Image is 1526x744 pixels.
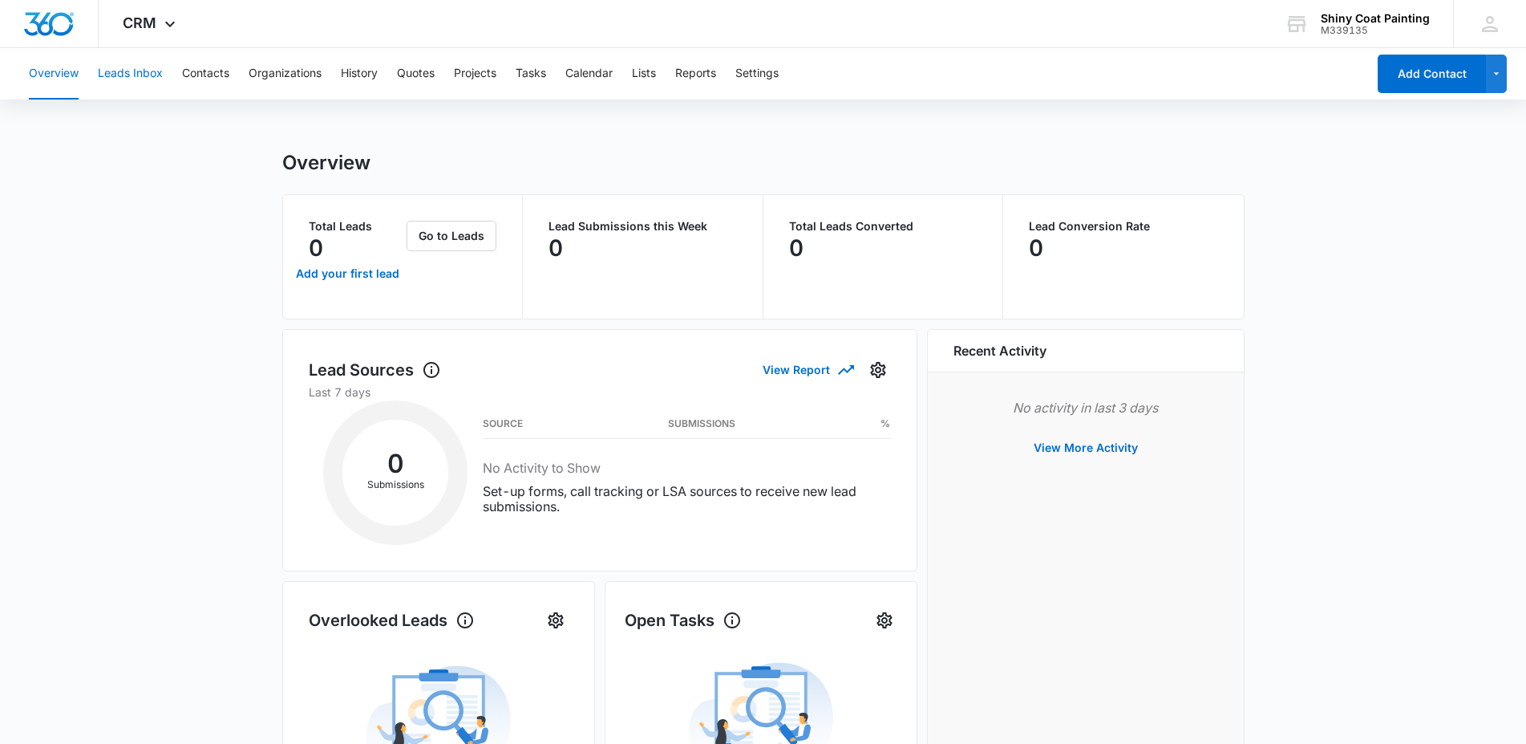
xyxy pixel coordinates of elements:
button: View More Activity [1018,429,1154,467]
button: Settings [735,48,779,100]
button: Calendar [565,48,613,100]
button: Tasks [516,48,546,100]
button: Add Contact [1378,55,1486,93]
h1: Overlooked Leads [309,608,475,632]
button: Contacts [182,48,229,100]
button: Overview [29,48,79,100]
p: 0 [789,235,803,261]
p: No activity in last 3 days [953,398,1218,417]
button: Leads Inbox [98,48,163,100]
h1: Lead Sources [309,358,441,382]
p: 0 [1029,235,1043,261]
a: Add your first lead [293,254,404,293]
span: CRM [123,14,156,31]
h3: Submissions [668,420,735,428]
div: account name [1321,12,1430,25]
button: Organizations [249,48,322,100]
button: View Report [763,356,852,384]
button: Settings [865,357,891,383]
p: Set-up forms, call tracking or LSA sources to receive new lead submissions. [483,484,890,514]
h1: Overview [282,151,370,175]
button: Settings [872,608,897,633]
button: Projects [454,48,496,100]
p: 0 [309,235,323,261]
p: Lead Submissions this Week [548,221,737,232]
button: History [341,48,378,100]
p: Last 7 days [309,384,891,400]
h3: % [880,420,890,428]
button: Quotes [397,48,435,100]
h6: Recent Activity [953,341,1046,360]
p: Lead Conversion Rate [1029,221,1218,232]
p: Total Leads [309,221,404,232]
a: Go to Leads [407,229,496,242]
button: Lists [632,48,656,100]
p: Submissions [342,478,448,492]
button: Settings [543,608,569,633]
h2: 0 [342,453,448,474]
button: Go to Leads [407,221,496,251]
h3: Source [483,420,523,428]
button: Reports [675,48,716,100]
p: Total Leads Converted [789,221,978,232]
p: 0 [548,235,563,261]
h1: Open Tasks [625,608,742,632]
div: account id [1321,25,1430,36]
h3: No Activity to Show [483,458,890,478]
